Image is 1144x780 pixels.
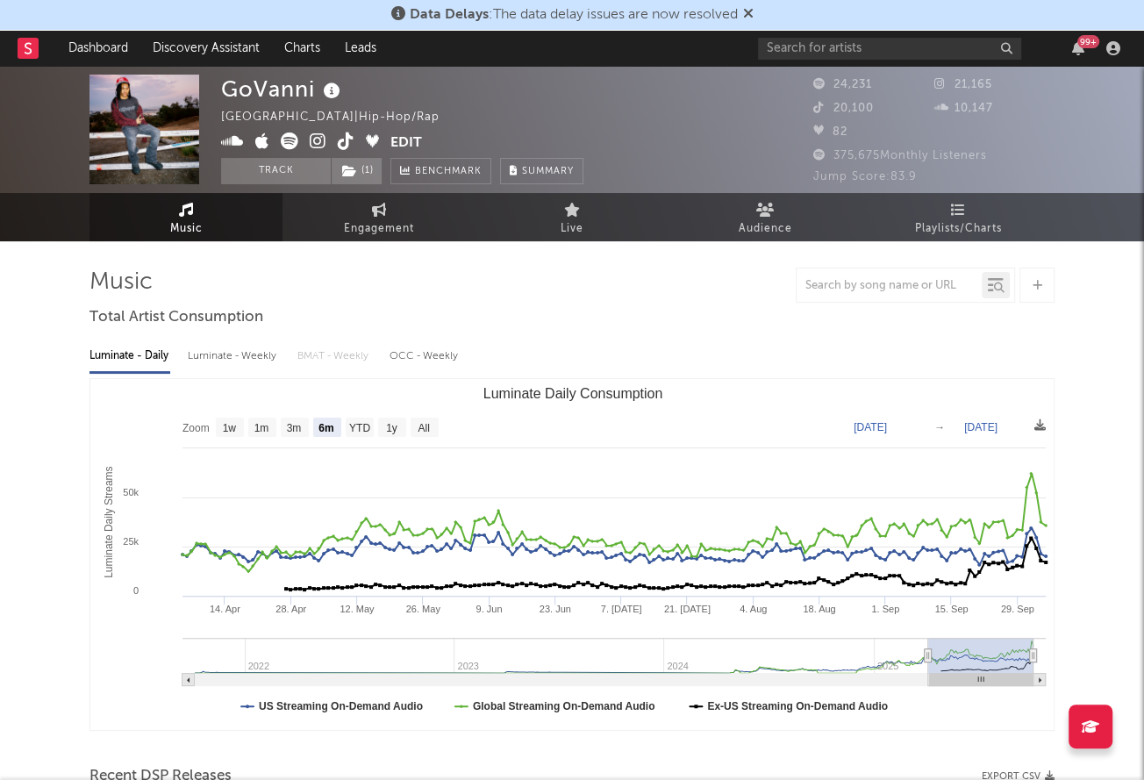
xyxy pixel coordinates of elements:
[390,158,491,184] a: Benchmark
[669,193,862,241] a: Audience
[275,604,306,614] text: 28. Apr
[1072,41,1084,55] button: 99+
[123,536,139,547] text: 25k
[254,422,269,434] text: 1m
[287,422,302,434] text: 3m
[964,421,997,433] text: [DATE]
[406,604,441,614] text: 26. May
[707,700,888,712] text: Ex-US Streaming On-Demand Audio
[813,126,847,138] span: 82
[349,422,370,434] text: YTD
[188,341,280,371] div: Luminate - Weekly
[1077,35,1099,48] div: 99 +
[133,585,139,596] text: 0
[221,158,331,184] button: Track
[813,79,872,90] span: 24,231
[601,604,642,614] text: 7. [DATE]
[221,107,460,128] div: [GEOGRAPHIC_DATA] | Hip-Hop/Rap
[140,31,272,66] a: Discovery Assistant
[103,466,115,577] text: Luminate Daily Streams
[862,193,1055,241] a: Playlists/Charts
[1001,604,1034,614] text: 29. Sep
[415,161,482,182] span: Benchmark
[410,8,489,22] span: Data Delays
[89,341,170,371] div: Luminate - Daily
[473,700,655,712] text: Global Streaming On-Demand Audio
[89,193,282,241] a: Music
[758,38,1021,60] input: Search for artists
[813,103,874,114] span: 20,100
[813,171,917,182] span: Jump Score: 83.9
[344,218,414,240] span: Engagement
[56,31,140,66] a: Dashboard
[522,167,574,176] span: Summary
[500,158,583,184] button: Summary
[410,8,738,22] span: : The data delay issues are now resolved
[170,218,203,240] span: Music
[664,604,711,614] text: 21. [DATE]
[331,158,383,184] span: ( 1 )
[476,604,503,614] text: 9. Jun
[854,421,887,433] text: [DATE]
[934,79,992,90] span: 21,165
[223,422,237,434] text: 1w
[540,604,571,614] text: 23. Jun
[915,218,1002,240] span: Playlists/Charts
[390,132,422,154] button: Edit
[871,604,899,614] text: 1. Sep
[386,422,397,434] text: 1y
[318,422,333,434] text: 6m
[210,604,240,614] text: 14. Apr
[182,422,210,434] text: Zoom
[282,193,475,241] a: Engagement
[89,307,263,328] span: Total Artist Consumption
[813,150,987,161] span: 375,675 Monthly Listeners
[803,604,835,614] text: 18. Aug
[272,31,332,66] a: Charts
[561,218,583,240] span: Live
[483,386,663,401] text: Luminate Daily Consumption
[390,341,460,371] div: OCC - Weekly
[90,379,1055,730] svg: Luminate Daily Consumption
[123,487,139,497] text: 50k
[797,279,982,293] input: Search by song name or URL
[934,103,993,114] span: 10,147
[418,422,429,434] text: All
[332,158,382,184] button: (1)
[743,8,754,22] span: Dismiss
[332,31,389,66] a: Leads
[340,604,375,614] text: 12. May
[934,421,945,433] text: →
[740,604,767,614] text: 4. Aug
[221,75,345,104] div: GoVanni
[259,700,423,712] text: US Streaming On-Demand Audio
[475,193,669,241] a: Live
[739,218,792,240] span: Audience
[934,604,968,614] text: 15. Sep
